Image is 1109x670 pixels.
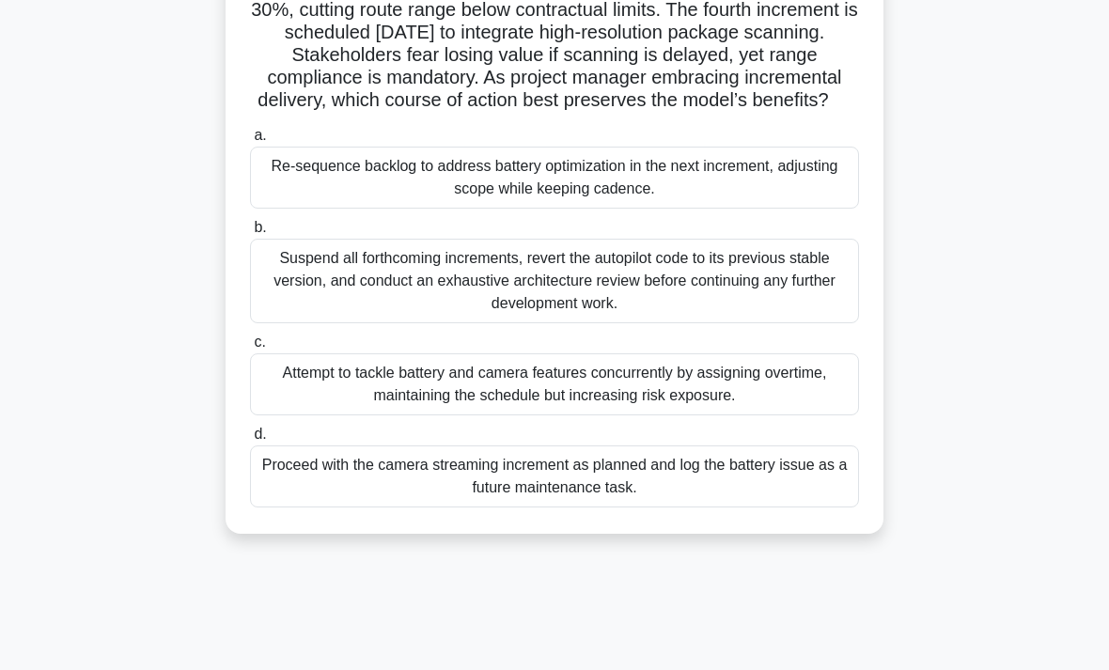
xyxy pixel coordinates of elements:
[250,353,859,415] div: Attempt to tackle battery and camera features concurrently by assigning overtime, maintaining the...
[254,334,265,350] span: c.
[254,219,266,235] span: b.
[250,147,859,209] div: Re-sequence backlog to address battery optimization in the next increment, adjusting scope while ...
[250,445,859,507] div: Proceed with the camera streaming increment as planned and log the battery issue as a future main...
[254,127,266,143] span: a.
[250,239,859,323] div: Suspend all forthcoming increments, revert the autopilot code to its previous stable version, and...
[254,426,266,442] span: d.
